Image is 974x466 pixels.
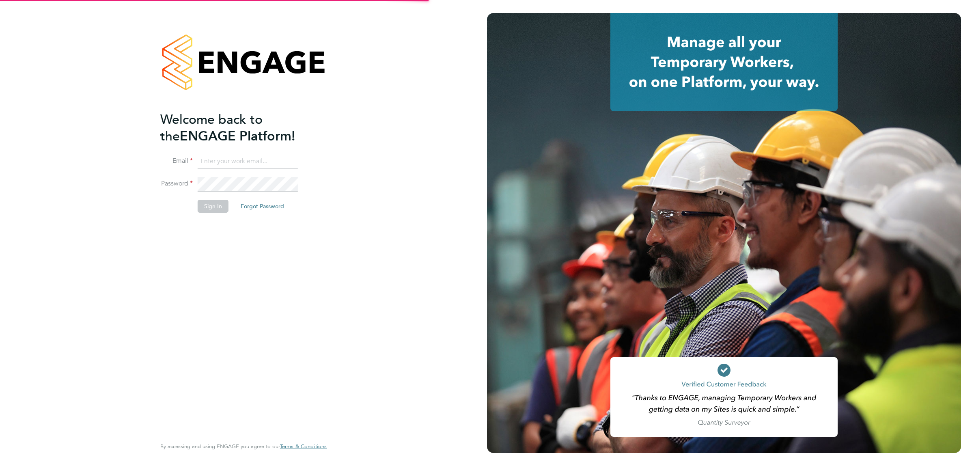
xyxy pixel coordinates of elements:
input: Enter your work email... [198,154,298,169]
span: By accessing and using ENGAGE you agree to our [160,443,327,450]
a: Terms & Conditions [280,443,327,450]
label: Password [160,179,193,188]
label: Email [160,157,193,165]
button: Sign In [198,200,228,213]
h2: ENGAGE Platform! [160,111,319,145]
span: Welcome back to the [160,112,263,144]
button: Forgot Password [234,200,291,213]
